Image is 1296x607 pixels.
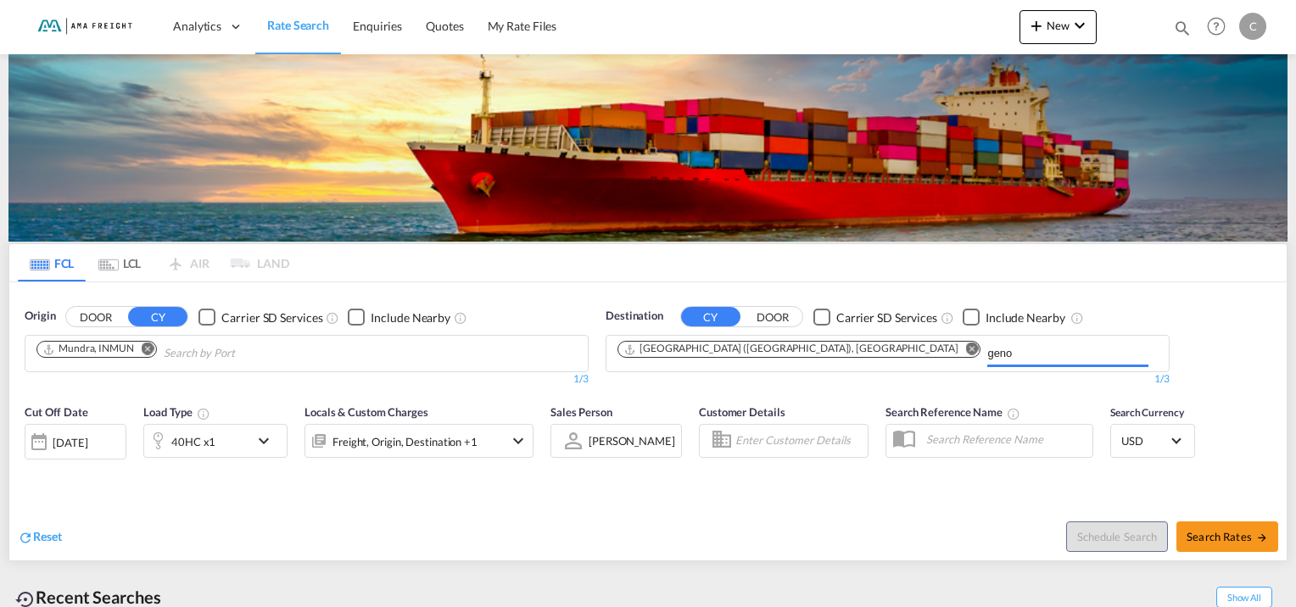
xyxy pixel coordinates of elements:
md-icon: Unchecked: Search for CY (Container Yard) services for all selected carriers.Checked : Search for... [941,311,954,325]
div: Include Nearby [986,309,1065,326]
span: Analytics [173,18,221,35]
div: Help [1202,12,1239,42]
md-datepicker: Select [25,457,37,480]
button: icon-plus 400-fgNewicon-chevron-down [1019,10,1097,44]
div: Mundra, INMUN [42,342,134,356]
md-pagination-wrapper: Use the left and right arrow keys to navigate between tabs [18,244,289,281]
md-icon: icon-refresh [18,530,33,545]
md-tab-item: LCL [86,244,154,281]
div: Carrier SD Services [836,309,937,326]
div: [DATE] [25,424,126,459]
md-icon: Unchecked: Search for CY (Container Yard) services for all selected carriers.Checked : Search for... [326,311,339,325]
md-checkbox: Checkbox No Ink [348,308,450,326]
span: Origin [25,308,55,325]
button: Search Ratesicon-arrow-right [1176,521,1278,552]
md-chips-wrap: Chips container. Use arrow keys to select chips. [34,336,332,367]
md-icon: icon-plus 400-fg [1026,15,1047,36]
div: 1/3 [25,372,589,387]
md-icon: icon-arrow-right [1256,532,1268,543]
span: New [1026,19,1090,32]
div: Include Nearby [371,309,450,326]
div: C [1239,13,1266,40]
md-checkbox: Checkbox No Ink [963,308,1065,326]
span: My Rate Files [488,19,557,33]
md-chips-wrap: Chips container. Use arrow keys to select chips. [615,336,1155,367]
button: DOOR [66,308,126,327]
button: CY [681,307,740,326]
div: Press delete to remove this chip. [623,342,961,356]
md-checkbox: Checkbox No Ink [198,308,322,326]
md-tab-item: FCL [18,244,86,281]
span: Load Type [143,405,210,419]
md-icon: Your search will be saved by the below given name [1007,407,1020,420]
md-icon: icon-chevron-down [254,431,282,451]
md-select: Sales Person: Christoph Giese [587,428,677,453]
img: f843cad07f0a11efa29f0335918cc2fb.png [25,8,140,46]
button: CY [128,307,187,326]
input: Chips input. [164,340,325,367]
span: Reset [33,529,62,543]
span: Cut Off Date [25,405,88,419]
span: Help [1202,12,1231,41]
span: Search Reference Name [885,405,1020,419]
input: Enter Customer Details [735,428,863,454]
span: Quotes [426,19,463,33]
div: Freight Origin Destination Factory Stuffingicon-chevron-down [304,424,533,458]
button: Note: By default Schedule search will only considerorigin ports, destination ports and cut off da... [1066,521,1168,552]
div: Freight Origin Destination Factory Stuffing [332,430,478,454]
div: OriginDOOR CY Checkbox No InkUnchecked: Search for CY (Container Yard) services for all selected ... [9,282,1287,560]
md-icon: icon-chevron-down [1070,15,1090,36]
span: USD [1121,433,1169,448]
div: Carrier SD Services [221,309,322,326]
md-icon: icon-magnify [1173,19,1192,37]
div: Press delete to remove this chip. [42,342,137,356]
button: Remove [131,342,156,359]
div: icon-refreshReset [18,528,62,547]
input: Chips input. [987,340,1148,367]
div: [DATE] [53,435,87,450]
md-icon: icon-chevron-down [508,431,528,451]
span: Sales Person [550,405,612,419]
span: Customer Details [699,405,785,419]
span: Enquiries [353,19,402,33]
div: 1/3 [606,372,1170,387]
md-icon: icon-information-outline [197,407,210,420]
md-icon: Unchecked: Ignores neighbouring ports when fetching rates.Checked : Includes neighbouring ports w... [454,311,467,325]
md-select: Select Currency: $ USDUnited States Dollar [1120,428,1186,453]
div: 40HC x1 [171,430,215,454]
div: [PERSON_NAME] [589,434,675,448]
span: Destination [606,308,663,325]
button: DOOR [743,308,802,327]
div: 40HC x1icon-chevron-down [143,424,288,458]
img: LCL+%26+FCL+BACKGROUND.png [8,54,1288,242]
div: Genova (Genoa), ITGOA [623,342,958,356]
div: icon-magnify [1173,19,1192,44]
span: Search Rates [1187,530,1268,543]
span: Locals & Custom Charges [304,405,428,419]
span: Rate Search [267,18,329,32]
input: Search Reference Name [918,426,1092,452]
span: Search Currency [1110,406,1184,419]
md-checkbox: Checkbox No Ink [813,308,937,326]
button: Remove [954,342,980,359]
md-icon: Unchecked: Ignores neighbouring ports when fetching rates.Checked : Includes neighbouring ports w... [1070,311,1084,325]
